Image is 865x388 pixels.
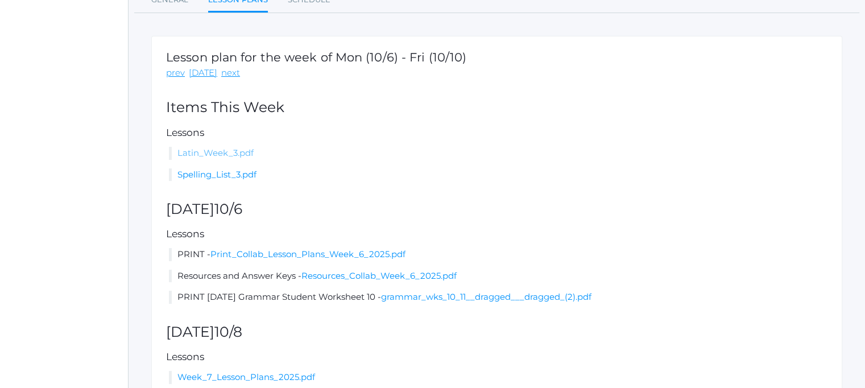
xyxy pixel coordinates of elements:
[166,324,827,340] h2: [DATE]
[166,201,827,217] h2: [DATE]
[189,67,217,80] a: [DATE]
[169,248,827,261] li: PRINT -
[169,291,827,304] li: PRINT [DATE] Grammar Student Worksheet 10 -
[381,291,591,302] a: grammar_wks_10_11__dragged___dragged_(2).pdf
[166,352,827,362] h5: Lessons
[301,270,457,281] a: Resources_Collab_Week_6_2025.pdf
[210,249,405,259] a: Print_Collab_Lesson_Plans_Week_6_2025.pdf
[166,67,185,80] a: prev
[214,323,242,340] span: 10/8
[166,127,827,138] h5: Lessons
[169,270,827,283] li: Resources and Answer Keys -
[166,229,827,240] h5: Lessons
[177,372,315,382] a: Week_7_Lesson_Plans_2025.pdf
[166,51,466,64] h1: Lesson plan for the week of Mon (10/6) - Fri (10/10)
[214,200,242,217] span: 10/6
[177,147,254,158] a: Latin_Week_3.pdf
[221,67,240,80] a: next
[166,100,827,115] h2: Items This Week
[177,169,256,180] a: Spelling_List_3.pdf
